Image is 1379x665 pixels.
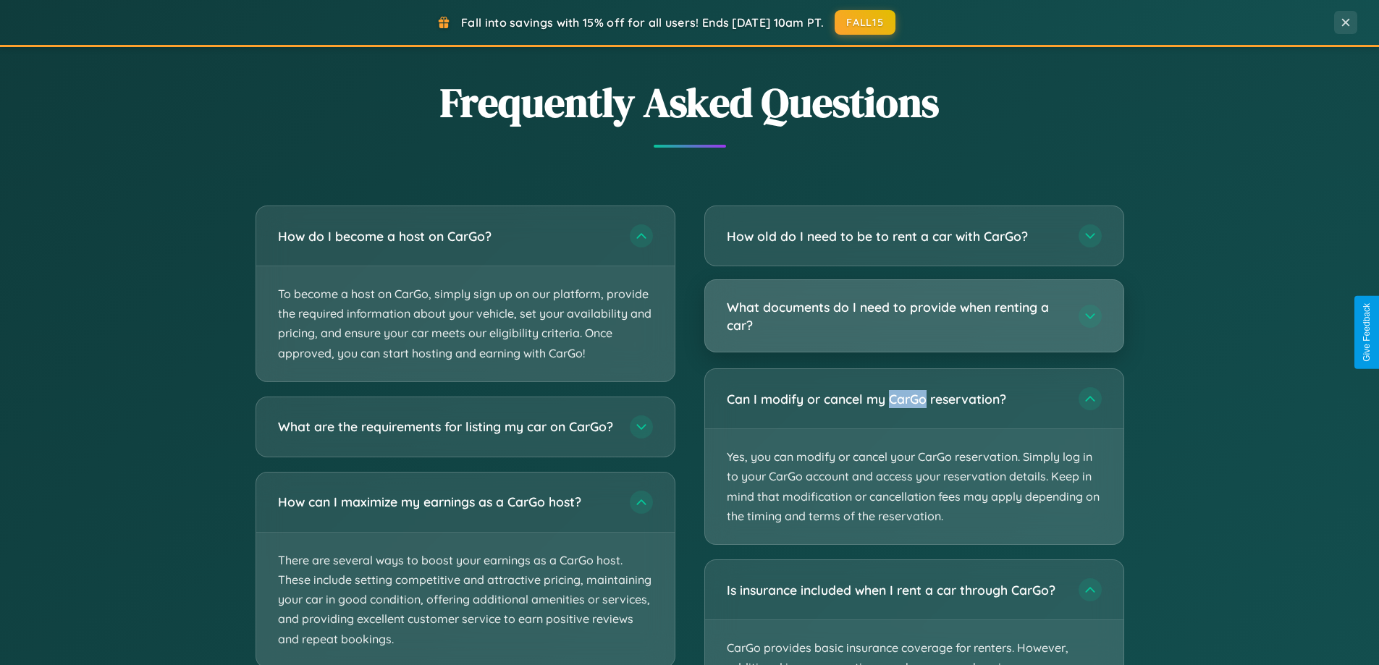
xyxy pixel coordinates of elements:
[727,298,1064,334] h3: What documents do I need to provide when renting a car?
[256,266,675,381] p: To become a host on CarGo, simply sign up on our platform, provide the required information about...
[278,227,615,245] h3: How do I become a host on CarGo?
[727,390,1064,408] h3: Can I modify or cancel my CarGo reservation?
[461,15,824,30] span: Fall into savings with 15% off for all users! Ends [DATE] 10am PT.
[705,429,1123,544] p: Yes, you can modify or cancel your CarGo reservation. Simply log in to your CarGo account and acc...
[256,75,1124,130] h2: Frequently Asked Questions
[278,493,615,511] h3: How can I maximize my earnings as a CarGo host?
[727,581,1064,599] h3: Is insurance included when I rent a car through CarGo?
[835,10,895,35] button: FALL15
[1362,303,1372,362] div: Give Feedback
[278,418,615,436] h3: What are the requirements for listing my car on CarGo?
[727,227,1064,245] h3: How old do I need to be to rent a car with CarGo?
